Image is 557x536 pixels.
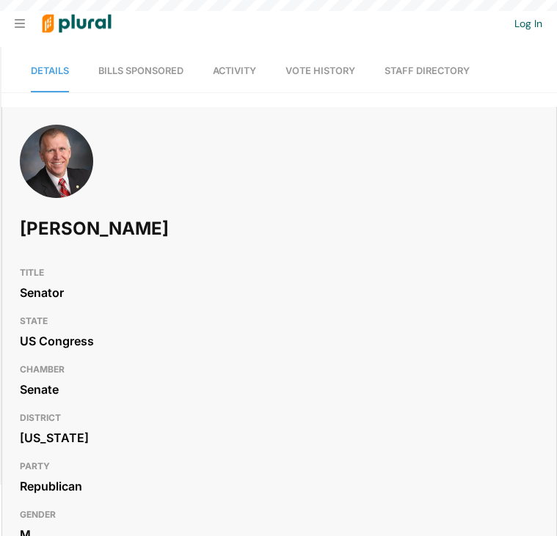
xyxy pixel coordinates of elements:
[285,65,355,76] span: Vote History
[98,65,183,76] span: Bills Sponsored
[20,207,331,251] h1: [PERSON_NAME]
[514,17,542,30] a: Log In
[20,125,93,214] img: Headshot of Thom Tillis
[31,1,123,47] img: Logo for Plural
[20,458,539,475] h3: PARTY
[385,51,470,92] a: Staff Directory
[20,282,539,304] div: Senator
[20,378,539,400] div: Senate
[31,51,69,92] a: Details
[20,427,539,449] div: [US_STATE]
[20,361,539,378] h3: CHAMBER
[213,65,256,76] span: Activity
[20,264,539,282] h3: TITLE
[31,65,69,76] span: Details
[285,51,355,92] a: Vote History
[213,51,256,92] a: Activity
[20,475,539,497] div: Republican
[20,312,539,330] h3: STATE
[20,330,539,352] div: US Congress
[20,506,539,524] h3: GENDER
[20,409,539,427] h3: DISTRICT
[98,51,183,92] a: Bills Sponsored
